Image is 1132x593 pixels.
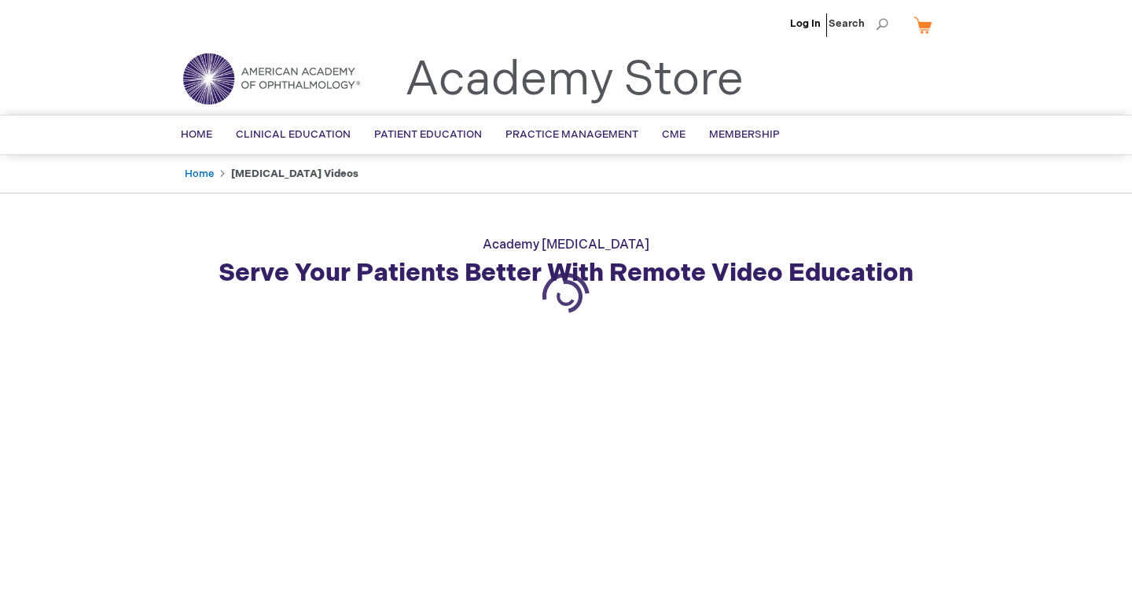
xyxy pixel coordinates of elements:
[790,17,821,30] a: Log In
[505,128,638,141] span: Practice Management
[829,8,888,39] span: Search
[662,128,685,141] span: CME
[181,128,212,141] span: Home
[219,258,913,289] strong: Serve Your Patients Better With Remote Video Education
[483,238,649,252] span: Academy [MEDICAL_DATA]
[185,168,214,180] a: Home
[374,128,482,141] span: Patient Education
[236,128,351,141] span: Clinical Education
[405,52,744,109] a: Academy Store
[231,168,358,180] strong: [MEDICAL_DATA] Videos
[709,128,780,141] span: Membership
